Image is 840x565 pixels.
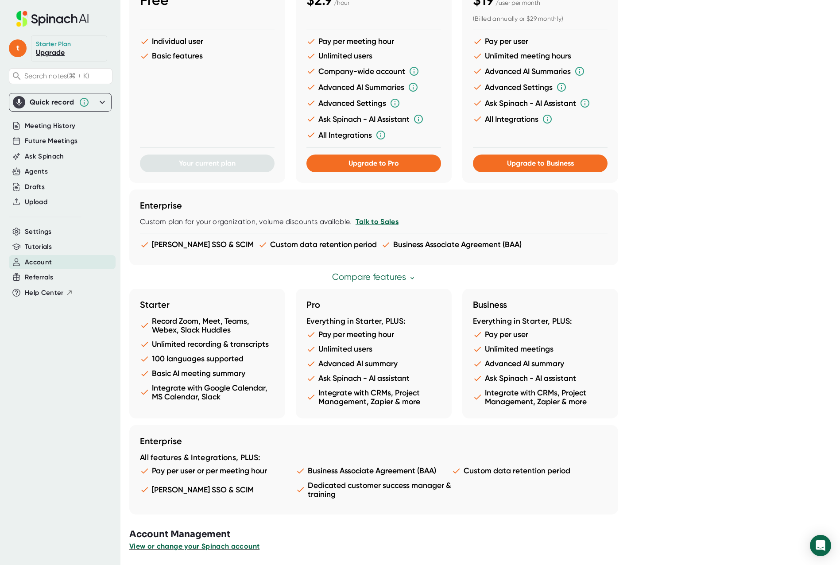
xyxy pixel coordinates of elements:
[473,66,608,77] li: Advanced AI Summaries
[306,66,441,77] li: Company-wide account
[179,159,236,167] span: Your current plan
[306,317,441,326] div: Everything in Starter, PLUS:
[140,340,275,349] li: Unlimited recording & transcripts
[306,82,441,93] li: Advanced AI Summaries
[473,114,608,124] li: All Integrations
[473,155,608,172] button: Upgrade to Business
[140,240,254,249] li: [PERSON_NAME] SSO & SCIM
[140,383,275,401] li: Integrate with Google Calendar, MS Calendar, Slack
[473,359,608,368] li: Advanced AI summary
[306,374,441,383] li: Ask Spinach - AI assistant
[36,40,71,48] div: Starter Plan
[356,217,399,226] a: Talk to Sales
[30,98,74,107] div: Quick record
[140,354,275,364] li: 100 languages supported
[306,51,441,61] li: Unlimited users
[25,182,45,192] button: Drafts
[306,37,441,46] li: Pay per meeting hour
[306,155,441,172] button: Upgrade to Pro
[473,82,608,93] li: Advanced Settings
[306,388,441,406] li: Integrate with CRMs, Project Management, Zapier & more
[306,330,441,339] li: Pay per meeting hour
[306,359,441,368] li: Advanced AI summary
[25,121,75,131] button: Meeting History
[296,466,452,476] li: Business Associate Agreement (BAA)
[9,39,27,57] span: t
[25,227,52,237] button: Settings
[140,369,275,378] li: Basic AI meeting summary
[306,299,441,310] h3: Pro
[25,257,52,267] button: Account
[473,374,608,383] li: Ask Spinach - AI assistant
[473,98,608,108] li: Ask Spinach - AI Assistant
[129,542,259,550] span: View or change your Spinach account
[258,240,377,249] li: Custom data retention period
[473,330,608,339] li: Pay per user
[306,114,441,124] li: Ask Spinach - AI Assistant
[140,481,296,499] li: [PERSON_NAME] SSO & SCIM
[452,466,608,476] li: Custom data retention period
[25,272,53,282] button: Referrals
[306,344,441,354] li: Unlimited users
[473,344,608,354] li: Unlimited meetings
[140,317,275,334] li: Record Zoom, Meet, Teams, Webex, Slack Huddles
[140,453,608,463] div: All features & Integrations, PLUS:
[13,93,108,111] div: Quick record
[306,130,441,140] li: All Integrations
[25,288,64,298] span: Help Center
[25,288,73,298] button: Help Center
[129,528,840,541] h3: Account Management
[473,388,608,406] li: Integrate with CRMs, Project Management, Zapier & more
[25,136,77,146] button: Future Meetings
[473,37,608,46] li: Pay per user
[36,48,65,57] a: Upgrade
[473,299,608,310] h3: Business
[810,535,831,556] div: Open Intercom Messenger
[140,436,608,446] h3: Enterprise
[507,159,574,167] span: Upgrade to Business
[140,200,608,211] h3: Enterprise
[24,72,89,80] span: Search notes (⌘ + K)
[140,217,608,226] div: Custom plan for your organization, volume discounts available.
[25,197,47,207] button: Upload
[129,541,259,552] button: View or change your Spinach account
[473,15,608,23] div: (Billed annually or $29 monthly)
[140,466,296,476] li: Pay per user or per meeting hour
[25,151,64,162] button: Ask Spinach
[25,166,48,177] button: Agents
[348,159,399,167] span: Upgrade to Pro
[306,98,441,108] li: Advanced Settings
[381,240,522,249] li: Business Associate Agreement (BAA)
[332,272,416,282] a: Compare features
[473,51,608,61] li: Unlimited meeting hours
[296,481,452,499] li: Dedicated customer success manager & training
[140,37,275,46] li: Individual user
[473,317,608,326] div: Everything in Starter, PLUS:
[25,242,52,252] button: Tutorials
[140,155,275,172] button: Your current plan
[140,51,275,61] li: Basic features
[140,299,275,310] h3: Starter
